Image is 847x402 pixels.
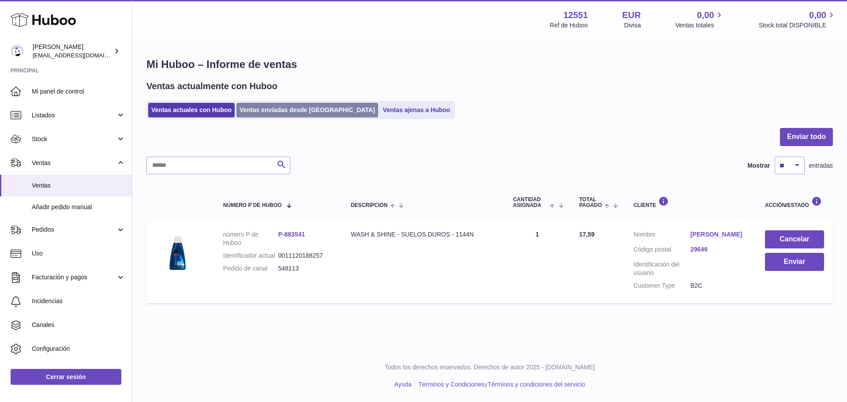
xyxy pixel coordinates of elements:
[223,264,278,273] dt: Pedido de canal
[32,249,125,258] span: Uso
[32,321,125,329] span: Canales
[32,111,116,120] span: Listados
[394,381,412,388] a: Ayuda
[579,197,602,208] span: Total pagado
[351,203,387,208] span: Descripción
[513,197,548,208] span: Cantidad ASIGNADA
[690,245,747,254] a: 29649
[765,230,824,248] button: Cancelar
[32,87,125,96] span: Mi panel de control
[32,297,125,305] span: Incidencias
[32,225,116,234] span: Pedidos
[697,9,714,21] span: 0,00
[278,264,334,273] dd: 548113
[146,80,277,92] h2: Ventas actualmente con Huboo
[633,282,690,290] dt: Customer Type
[633,196,747,208] div: Cliente
[765,253,824,271] button: Enviar
[33,43,112,60] div: [PERSON_NAME]
[780,128,833,146] button: Enviar todo
[32,159,116,167] span: Ventas
[351,230,495,239] div: WASH & SHINE - SUELOS DUROS - 1144N
[765,196,824,208] div: Acción/Estado
[32,345,125,353] span: Configuración
[563,9,588,21] strong: 12551
[809,9,826,21] span: 0,00
[633,245,690,256] dt: Código postal
[11,45,24,58] img: internalAdmin-12551@internal.huboo.com
[223,203,281,208] span: número P de Huboo
[148,103,235,117] a: Ventas actuales con Huboo
[633,230,690,241] dt: Nombre
[579,231,595,238] span: 17,59
[223,230,278,247] dt: número P de Huboo
[139,363,840,372] p: Todos los derechos reservados. Derechos de autor 2025 - [DOMAIN_NAME]
[809,162,833,170] span: entradas
[32,273,116,282] span: Facturación y pagos
[32,135,116,143] span: Stock
[155,230,199,274] img: 1697800157.jpeg
[11,369,121,385] a: Cerrar sesión
[32,181,125,190] span: Ventas
[415,380,585,389] li: y
[622,9,641,21] strong: EUR
[32,203,125,211] span: Añadir pedido manual
[690,230,747,239] a: [PERSON_NAME]
[380,103,453,117] a: Ventas ajenas a Huboo
[418,381,484,388] a: Términos y Condiciones
[675,21,724,30] span: Ventas totales
[278,231,305,238] a: P-883541
[747,162,770,170] label: Mostrar
[487,381,585,388] a: Términos y condiciones del servicio
[690,282,747,290] dd: B2C
[504,222,570,303] td: 1
[675,9,724,30] a: 0,00 Ventas totales
[223,252,278,260] dt: Identificador actual
[759,9,836,30] a: 0,00 Stock total DISPONIBLE
[759,21,836,30] span: Stock total DISPONIBLE
[146,57,833,71] h1: Mi Huboo – Informe de ventas
[624,21,641,30] div: Divisa
[236,103,378,117] a: Ventas enviadas desde [GEOGRAPHIC_DATA]
[633,260,690,277] dt: Identificación del usuario
[550,21,588,30] div: Ref de Huboo
[278,252,334,260] dd: 0011120188257
[33,52,130,59] span: [EMAIL_ADDRESS][DOMAIN_NAME]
